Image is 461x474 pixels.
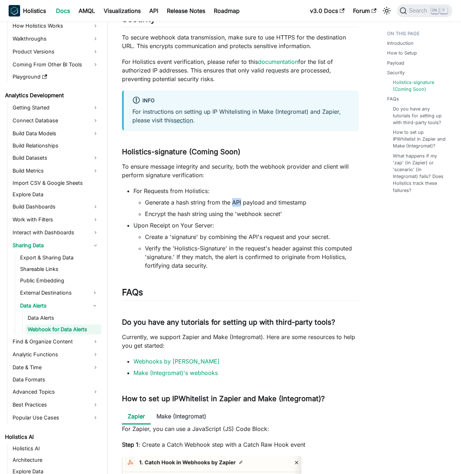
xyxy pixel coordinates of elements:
li: Upon Receipt on Your Server: [133,221,358,270]
li: Create a 'signature' by combining the API's request and your secret. [145,233,358,241]
button: Search (Ctrl+K) [397,4,452,17]
a: Import CSV & Google Sheets [10,178,101,188]
a: Webhook for Data Alerts [25,324,101,334]
a: Analytic Functions [10,349,101,360]
p: For Zapier, you can use a JavaScript (JS) Code Block: [122,424,358,433]
li: Make (Integromat) [151,409,212,424]
p: To ensure message integrity and security, both the webhook provider and client will perform signa... [122,162,358,179]
a: Work with Filters [10,214,101,225]
a: Build Dashboards [10,201,101,212]
a: Holistics AI [10,444,101,454]
a: Find & Organize Content [10,336,101,347]
a: Security [387,69,405,76]
a: Analytics Development [3,90,101,100]
a: Holistics-signature (Coming Soon) [393,79,447,93]
p: For Holistics event verification, please refer to this for the list of authorized IP addresses. T... [122,57,358,83]
a: Date & Time [10,362,101,373]
img: Holistics [9,5,20,17]
a: Build Datasets [10,152,101,164]
a: documentation [258,58,298,65]
a: Getting Started [10,102,101,113]
a: Data Alerts [25,313,101,323]
li: Verify the 'Holistics-Signature' in the request's header against this computed 'signature.' If th... [145,244,358,270]
a: Playground [10,72,101,82]
a: Coming From Other BI Tools [10,59,101,70]
li: Encrypt the hash string using the 'webhook secret' [145,210,358,218]
h3: Holistics-signature (Coming Soon) [122,147,358,156]
a: AMQL [74,5,99,17]
a: Advanced Topics [10,386,101,398]
a: Shareable Links [18,264,101,274]
a: Holistics AI [3,432,101,442]
a: Roadmap [210,5,244,17]
h3: Do you have any tutorials for setting up with third-party tools? [122,318,358,327]
button: Switch between dark and light mode (currently light mode) [381,5,392,17]
p: : Create a Catch Webhook step with a Catch Raw Hook event [122,440,358,449]
a: v3.0 Docs [306,5,349,17]
a: What happens if my 'zap' (in Zapier) or 'scenario' (in Integromat) fails? Does Holistics track th... [393,152,447,194]
a: How to set up IPWhitelist in Zapier and Make (Integromat)? [393,129,447,150]
li: Zapier [122,409,151,424]
kbd: K [440,7,447,14]
a: Data Alerts [18,300,88,311]
span: Search [407,8,432,14]
a: section [174,117,193,124]
a: Interact with Dashboards [10,227,101,238]
a: Popular Use Cases [10,412,101,423]
a: Build Metrics [10,165,101,177]
a: FAQs [387,95,399,102]
button: Collapse sidebar category 'Data Alerts' [88,300,101,311]
a: Sharing Data [10,240,101,251]
a: Visualizations [99,5,145,17]
a: Product Versions [10,46,101,57]
a: Webhooks by [PERSON_NAME] [133,358,220,365]
a: Payload [387,60,404,66]
a: How to Setup [387,50,417,56]
a: API [145,5,163,17]
a: HolisticsHolistics [9,5,46,17]
a: Walkthroughs [10,33,101,44]
a: Best Practices [10,399,101,410]
h2: FAQs [122,287,358,301]
button: Expand sidebar category 'External Destinations' [88,287,101,299]
strong: Step 1 [122,441,138,448]
a: Do you have any tutorials for setting up with third-party tools? [393,105,447,126]
p: To secure webhook data transmission, make sure to use HTTPS for the destination URL. This encrypt... [122,33,358,50]
a: How Holistics Works [10,20,101,32]
li: For Requests from Holistics: [133,187,358,218]
a: Docs [52,5,74,17]
a: Connect Database [10,115,101,126]
a: Architecture [10,455,101,465]
p: Currently, we support Zapier and Make (Integromat). Here are some resources to help you get started: [122,333,358,350]
a: Make (Integromat)'s webhooks [133,369,218,376]
a: Release Notes [163,5,210,17]
a: Build Relationships [10,141,101,151]
p: For instructions on setting up IP Whitelisting in Make (Integromat) and Zapier, please visit this . [132,107,350,125]
a: External Destinations [18,287,88,299]
li: Generate a hash string from the API payload and timestamp [145,198,358,207]
a: Public Embedding [18,276,101,286]
div: info [132,96,350,105]
a: Explore Data [10,189,101,200]
a: Build Data Models [10,128,101,139]
h3: How to set up IPWhitelist in Zapier and Make (Integromat)? [122,394,358,403]
b: Holistics [23,6,46,15]
a: Export & Sharing Data [18,253,101,263]
a: Introduction [387,40,414,47]
a: Forum [349,5,381,17]
a: Data Formats [10,375,101,385]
